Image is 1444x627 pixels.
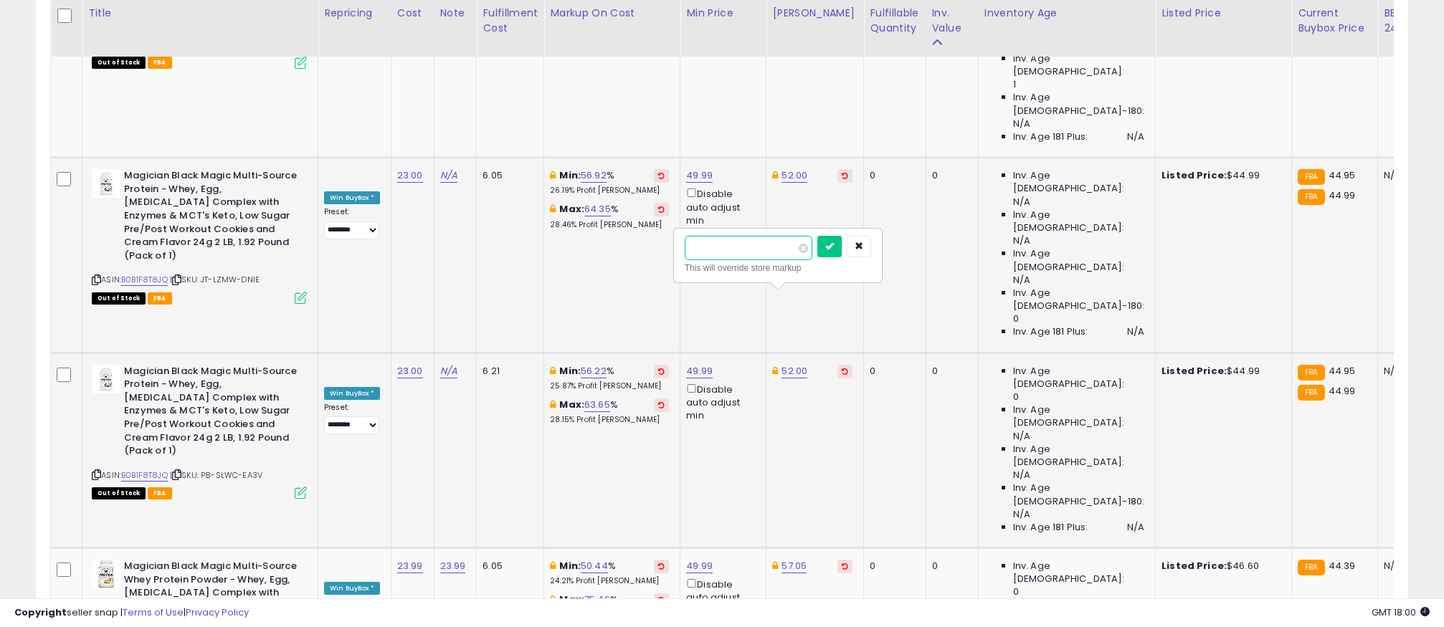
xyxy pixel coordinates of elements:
[686,381,755,423] div: Disable auto adjust min
[1013,312,1019,325] span: 0
[782,168,807,183] a: 52.00
[932,6,972,36] div: Inv. value
[1127,130,1144,143] span: N/A
[324,207,380,239] div: Preset:
[1162,364,1227,378] b: Listed Price:
[397,559,423,573] a: 23.99
[186,606,249,619] a: Privacy Policy
[1013,52,1144,78] span: Inv. Age [DEMOGRAPHIC_DATA]:
[685,261,871,275] div: This will override store markup
[550,576,669,586] p: 24.21% Profit [PERSON_NAME]
[870,365,914,378] div: 0
[686,6,760,21] div: Min Price
[1013,325,1088,338] span: Inv. Age 181 Plus:
[1013,365,1144,391] span: Inv. Age [DEMOGRAPHIC_DATA]:
[1298,365,1324,380] small: FBA
[123,606,184,619] a: Terms of Use
[1162,560,1281,573] div: $46.60
[124,169,298,266] b: Magician Black Magic Multi-Source Protein - Whey, Egg, [MEDICAL_DATA] Complex with Enzymes & MCT'...
[92,487,146,499] span: All listings that are currently out of stock and unavailable for purchase on Amazon
[1013,403,1144,429] span: Inv. Age [DEMOGRAPHIC_DATA]:
[92,560,120,588] img: 41TF0PjzS6L._SL40_.jpg
[148,487,172,499] span: FBA
[397,168,423,183] a: 23.00
[92,169,120,198] img: 41Iq5u0oMTL._SL40_.jpg
[559,398,584,411] b: Max:
[581,168,607,183] a: 56.92
[121,274,168,286] a: B0B1F8T8JQ
[686,186,755,227] div: Disable auto adjust min
[148,57,172,69] span: FBA
[1329,168,1356,182] span: 44.95
[440,364,457,378] a: N/A
[440,559,466,573] a: 23.99
[1298,189,1324,205] small: FBA
[550,220,669,230] p: 28.46% Profit [PERSON_NAME]
[550,169,669,196] div: %
[550,415,669,425] p: 28.15% Profit [PERSON_NAME]
[397,6,428,21] div: Cost
[1384,169,1431,182] div: N/A
[686,576,755,618] div: Disable auto adjust min
[14,606,249,620] div: seller snap | |
[772,6,858,21] div: [PERSON_NAME]
[550,398,669,425] div: %
[1329,384,1356,398] span: 44.99
[1298,169,1324,185] small: FBA
[1013,169,1144,195] span: Inv. Age [DEMOGRAPHIC_DATA]:
[14,606,67,619] strong: Copyright
[1013,274,1030,287] span: N/A
[550,560,669,586] div: %
[1013,287,1144,312] span: Inv. Age [DEMOGRAPHIC_DATA]-180:
[440,6,471,21] div: Note
[559,168,581,182] b: Min:
[170,469,262,481] span: | SKU: P8-SLWC-EA3V
[1013,209,1144,234] span: Inv. Age [DEMOGRAPHIC_DATA]:
[1329,559,1356,573] span: 44.39
[782,364,807,378] a: 52.00
[1013,247,1144,273] span: Inv. Age [DEMOGRAPHIC_DATA]:
[92,57,146,69] span: All listings that are currently out of stock and unavailable for purchase on Amazon
[1384,6,1436,36] div: BB Share 24h.
[584,398,610,412] a: 63.65
[1127,521,1144,534] span: N/A
[1162,559,1227,573] b: Listed Price:
[550,365,669,391] div: %
[1298,385,1324,401] small: FBA
[559,364,581,378] b: Min:
[550,186,669,196] p: 26.19% Profit [PERSON_NAME]
[932,560,967,573] div: 0
[1162,168,1227,182] b: Listed Price:
[1162,169,1281,182] div: $44.99
[1013,91,1144,117] span: Inv. Age [DEMOGRAPHIC_DATA]-180:
[658,401,665,408] i: Revert to store-level Max Markup
[870,560,914,573] div: 0
[92,365,120,393] img: 41Iq5u0oMTL._SL40_.jpg
[870,6,919,36] div: Fulfillable Quantity
[842,368,848,375] i: Revert to store-level Dynamic Max Price
[483,6,538,36] div: Fulfillment Cost
[658,172,665,179] i: Revert to store-level Min Markup
[124,365,298,461] b: Magician Black Magic Multi-Source Protein - Whey, Egg, [MEDICAL_DATA] Complex with Enzymes & MCT'...
[1013,78,1016,91] span: 1
[1298,6,1372,36] div: Current Buybox Price
[1384,365,1431,378] div: N/A
[1013,482,1144,507] span: Inv. Age [DEMOGRAPHIC_DATA]-180:
[1013,430,1030,443] span: N/A
[581,559,608,573] a: 50.44
[324,6,385,21] div: Repricing
[550,6,674,21] div: Markup on Cost
[483,365,533,378] div: 6.21
[92,292,146,305] span: All listings that are currently out of stock and unavailable for purchase on Amazon
[559,559,581,573] b: Min:
[1329,188,1356,202] span: 44.99
[1372,606,1430,619] span: 2025-08-11 18:00 GMT
[1384,560,1431,573] div: N/A
[550,204,556,214] i: This overrides the store level max markup for this listing
[324,387,380,400] div: Win BuyBox *
[1013,560,1144,585] span: Inv. Age [DEMOGRAPHIC_DATA]:
[658,368,665,375] i: Revert to store-level Min Markup
[559,202,584,216] b: Max:
[842,172,848,179] i: Revert to store-level Dynamic Max Price
[324,403,380,435] div: Preset:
